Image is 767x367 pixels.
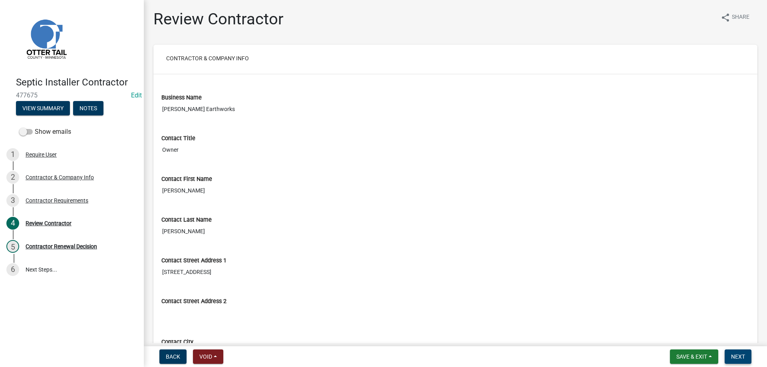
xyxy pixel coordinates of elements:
[6,171,19,184] div: 2
[73,105,103,112] wm-modal-confirm: Notes
[6,217,19,230] div: 4
[6,263,19,276] div: 6
[193,349,223,364] button: Void
[161,258,227,264] label: Contact Street Address 1
[153,10,284,29] h1: Review Contractor
[670,349,718,364] button: Save & Exit
[676,353,707,360] span: Save & Exit
[16,8,76,68] img: Otter Tail County, Minnesota
[732,13,749,22] span: Share
[731,353,745,360] span: Next
[6,148,19,161] div: 1
[161,299,227,304] label: Contact Street Address 2
[131,91,142,99] wm-modal-confirm: Edit Application Number
[26,175,94,180] div: Contractor & Company Info
[19,127,71,137] label: Show emails
[714,10,756,25] button: shareShare
[6,240,19,253] div: 5
[161,95,202,101] label: Business Name
[16,101,70,115] button: View Summary
[26,152,57,157] div: Require User
[73,101,103,115] button: Notes
[725,349,751,364] button: Next
[16,77,137,88] h4: Septic Installer Contractor
[160,51,255,65] button: Contractor & Company Info
[16,105,70,112] wm-modal-confirm: Summary
[26,244,97,249] div: Contractor Renewal Decision
[161,339,193,345] label: Contact City
[166,353,180,360] span: Back
[161,217,212,223] label: Contact Last Name
[159,349,187,364] button: Back
[26,198,88,203] div: Contractor Requirements
[26,220,72,226] div: Review Contractor
[199,353,212,360] span: Void
[131,91,142,99] a: Edit
[16,91,128,99] span: 477675
[161,136,195,141] label: Contact Title
[161,177,212,182] label: Contact First Name
[6,194,19,207] div: 3
[721,13,730,22] i: share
